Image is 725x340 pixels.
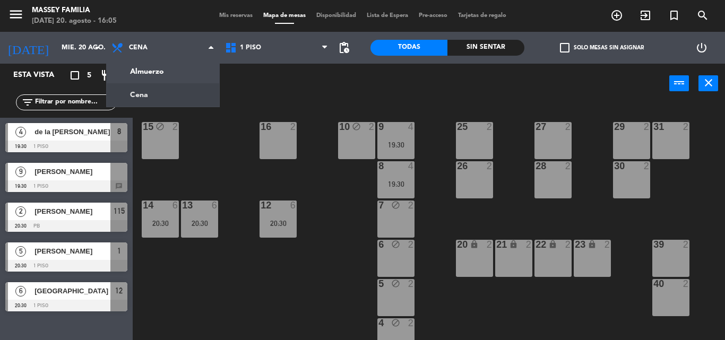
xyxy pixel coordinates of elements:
[5,69,76,82] div: Esta vista
[408,161,415,171] div: 4
[32,16,117,27] div: [DATE] 20. agosto - 16:05
[487,240,493,249] div: 2
[15,167,26,177] span: 9
[156,122,165,131] i: block
[8,6,24,22] i: menu
[87,69,91,82] span: 5
[172,200,179,210] div: 6
[214,13,258,19] span: Mis reservas
[408,318,415,328] div: 2
[408,279,415,289] div: 2
[526,240,532,249] div: 2
[15,286,26,297] span: 6
[408,122,415,132] div: 4
[34,126,110,137] span: de la [PERSON_NAME]
[258,13,311,19] span: Mapa de mesas
[610,9,623,22] i: add_circle_outline
[695,41,708,54] i: power_settings_new
[290,200,297,210] div: 6
[487,161,493,171] div: 2
[644,161,650,171] div: 2
[68,69,81,82] i: crop_square
[575,240,575,249] div: 23
[457,122,458,132] div: 25
[673,76,686,89] i: power_input
[565,161,572,171] div: 2
[15,246,26,257] span: 5
[413,13,453,19] span: Pre-acceso
[391,200,400,210] i: block
[457,161,458,171] div: 26
[115,284,123,297] span: 12
[91,41,103,54] i: arrow_drop_down
[683,122,689,132] div: 2
[8,6,24,26] button: menu
[21,96,34,109] i: filter_list
[639,9,652,22] i: exit_to_app
[702,76,715,89] i: close
[447,40,524,56] div: Sin sentar
[34,166,110,177] span: [PERSON_NAME]
[683,240,689,249] div: 2
[352,122,361,131] i: block
[509,240,518,249] i: lock
[391,240,400,249] i: block
[669,75,689,91] button: power_input
[496,240,497,249] div: 21
[470,240,479,249] i: lock
[172,122,179,132] div: 2
[15,206,26,217] span: 2
[142,220,179,227] div: 20:30
[240,44,261,51] span: 1 PISO
[548,240,557,249] i: lock
[181,220,218,227] div: 20:30
[565,240,572,249] div: 2
[117,125,121,138] span: 8
[698,75,718,91] button: close
[117,245,121,257] span: 1
[107,60,219,83] a: Almuerzo
[182,200,183,210] div: 13
[683,279,689,289] div: 2
[260,220,297,227] div: 20:30
[212,200,218,210] div: 6
[408,240,415,249] div: 2
[696,9,709,22] i: search
[644,122,650,132] div: 2
[588,240,597,249] i: lock
[614,161,615,171] div: 30
[370,40,447,56] div: Todas
[311,13,361,19] span: Disponibilidad
[668,9,680,22] i: turned_in_not
[605,240,611,249] div: 2
[391,318,400,327] i: block
[15,127,26,137] span: 4
[129,44,148,51] span: Cena
[369,122,375,132] div: 2
[34,206,110,217] span: [PERSON_NAME]
[100,69,113,82] i: restaurant
[408,200,415,210] div: 2
[290,122,297,132] div: 2
[565,122,572,132] div: 2
[32,5,117,16] div: MASSEY FAMILIA
[487,122,493,132] div: 2
[114,205,125,217] span: 115
[614,122,615,132] div: 29
[107,83,219,107] a: Cena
